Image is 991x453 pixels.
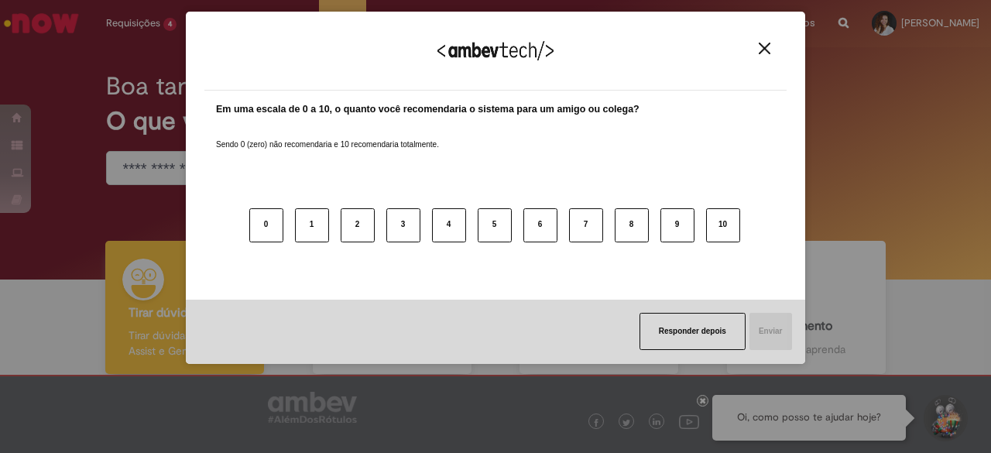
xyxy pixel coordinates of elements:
button: 3 [386,208,420,242]
button: 0 [249,208,283,242]
label: Em uma escala de 0 a 10, o quanto você recomendaria o sistema para um amigo ou colega? [216,102,640,117]
img: Logo Ambevtech [437,41,554,60]
button: 5 [478,208,512,242]
button: 1 [295,208,329,242]
button: 10 [706,208,740,242]
img: Close [759,43,770,54]
button: Responder depois [640,313,746,350]
button: 2 [341,208,375,242]
button: 4 [432,208,466,242]
button: Close [754,42,775,55]
button: 9 [660,208,694,242]
label: Sendo 0 (zero) não recomendaria e 10 recomendaria totalmente. [216,121,439,150]
button: 8 [615,208,649,242]
button: 7 [569,208,603,242]
button: 6 [523,208,557,242]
